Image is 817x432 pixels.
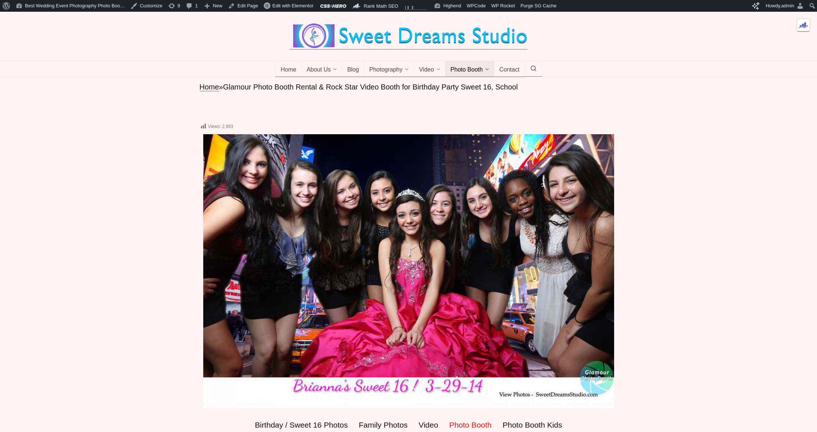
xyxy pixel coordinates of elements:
[408,6,409,10] span: 1 post view
[451,66,483,74] span: Photo Booth
[200,82,618,92] nav: breadcrumbs
[445,61,495,77] a: Photo Booth
[200,83,219,91] a: Home
[302,61,343,77] a: About Us
[499,66,519,74] span: Contact
[223,83,518,91] span: Glamour Photo Booth Rental & Rock Star Video Booth for Birthday Party Sweet 16, School
[494,61,525,77] a: Contact
[219,83,223,91] span: »
[273,3,314,8] span: Edit with Elementor
[347,66,359,74] span: Blog
[414,61,446,77] a: Video
[369,66,402,74] span: Photography
[419,66,434,74] span: Video
[208,124,221,129] span: Views:
[203,134,614,408] img: Sweet 16 Birthday Party Photography NY
[364,61,414,77] a: Photography
[307,66,331,74] span: About Us
[364,3,398,9] span: Rank Math SEO
[342,61,364,77] a: Blog
[222,124,233,129] span: 2,993
[405,6,406,10] span: 1 post view
[781,3,794,8] span: admin
[281,66,296,74] span: Home
[289,23,528,49] img: Best Wedding Event Photography Photo Booth Videography NJ NY
[275,61,302,77] a: Home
